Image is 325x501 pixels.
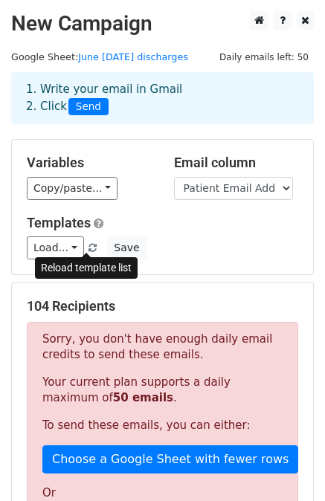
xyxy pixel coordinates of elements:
[42,485,283,501] p: Or
[35,257,138,279] div: Reload template list
[113,391,173,404] strong: 50 emails
[174,155,299,171] h5: Email column
[214,51,314,62] a: Daily emails left: 50
[68,98,109,116] span: Send
[27,177,118,200] a: Copy/paste...
[15,81,310,115] div: 1. Write your email in Gmail 2. Click
[42,332,283,363] p: Sorry, you don't have enough daily email credits to send these emails.
[27,236,84,259] a: Load...
[27,155,152,171] h5: Variables
[27,215,91,230] a: Templates
[42,375,283,406] p: Your current plan supports a daily maximum of .
[42,418,283,433] p: To send these emails, you can either:
[214,49,314,65] span: Daily emails left: 50
[251,430,325,501] iframe: Chat Widget
[11,11,314,36] h2: New Campaign
[42,445,298,473] a: Choose a Google Sheet with fewer rows
[107,236,146,259] button: Save
[11,51,188,62] small: Google Sheet:
[27,298,298,314] h5: 104 Recipients
[78,51,188,62] a: June [DATE] discharges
